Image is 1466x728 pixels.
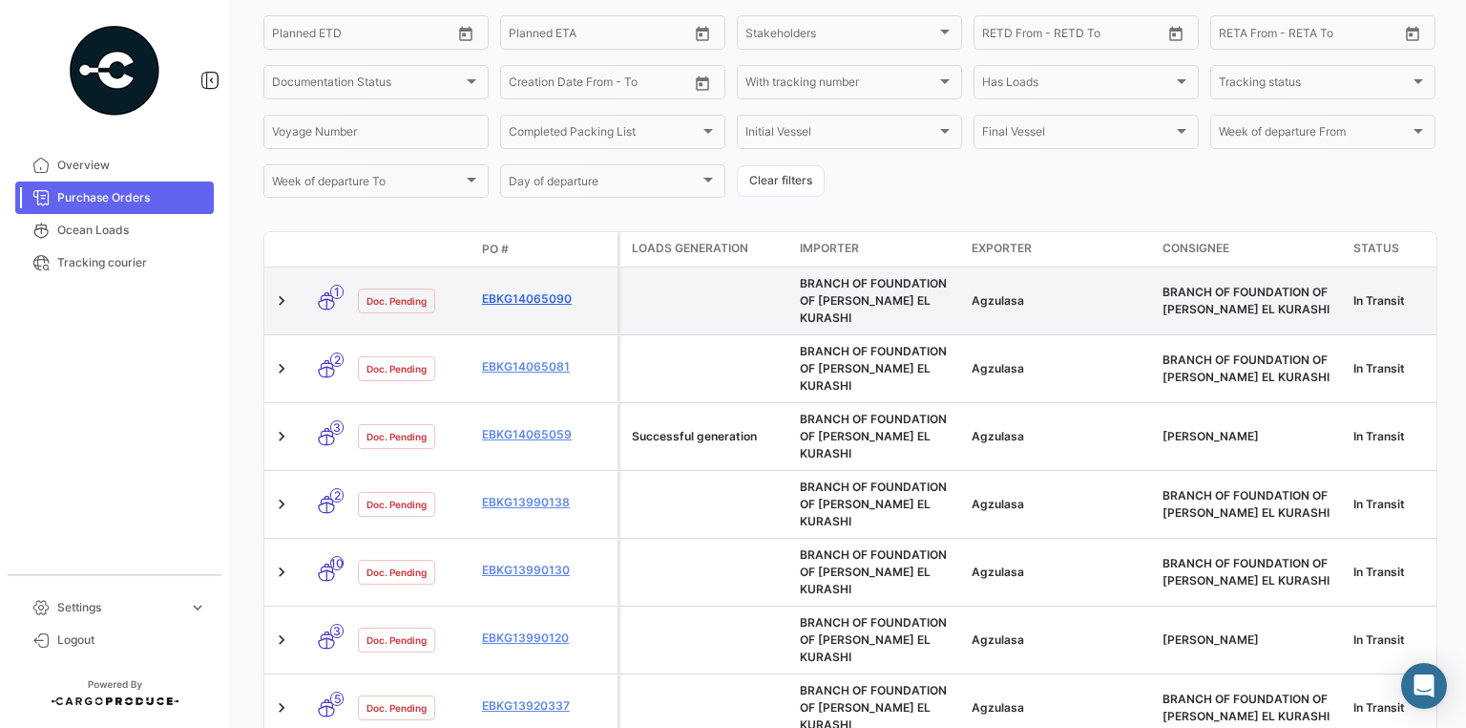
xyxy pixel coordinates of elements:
div: Successful generation [632,428,785,445]
span: Agzulasa [972,361,1024,375]
input: To [549,78,635,92]
datatable-header-cell: Importer [792,232,964,267]
datatable-header-cell: Exporter [964,232,1155,267]
button: Clear filters [737,165,825,197]
span: Final Vessel [982,128,1173,141]
a: Expand/Collapse Row [272,427,291,446]
a: EBKG13990138 [482,494,610,511]
span: Settings [57,599,181,616]
span: Doc. Pending [366,429,427,444]
input: To [312,29,398,42]
span: Doc. Pending [366,497,427,512]
input: From [982,29,1009,42]
span: BRANCH OF FOUNDATION OF JABER EL KURASHI [800,615,947,664]
a: Expand/Collapse Row [272,631,291,650]
a: EBKG13920337 [482,697,610,715]
span: BRANCH OF FOUNDATION OF JABER EL KURASHI [1162,488,1330,520]
span: BRANCH OF FOUNDATION OF JABER EL KURASHI [800,276,947,325]
a: Tracking courier [15,246,214,279]
span: BRANCH OF FOUNDATION OF JABER EL KURASHI [1162,692,1330,723]
span: Doc. Pending [366,700,427,716]
img: powered-by.png [67,23,162,118]
datatable-header-cell: Loads generation [620,232,792,267]
span: BRANCH OF FOUNDATION OF JABER EL KURASHI [800,344,947,393]
span: Overview [57,157,206,174]
span: Doc. Pending [366,565,427,580]
a: EBKG14065059 [482,426,610,443]
span: BRANCH OF FOUNDATION OF JABER EL KURASHI [1162,556,1330,588]
span: PO # [482,241,509,258]
span: BRANCH OF FOUNDATION OF JABER EL KURASHI [1162,353,1330,384]
span: Ocean Loads [57,222,206,239]
span: 10 [330,556,344,570]
datatable-header-cell: Consignee [1155,232,1346,267]
span: SAUD ABDULAZIZ BIN MOHAMMED BALKHI [1162,632,1259,647]
a: EBKG13990120 [482,630,610,647]
span: BRANCH OF FOUNDATION OF JABER EL KURASHI [800,547,947,596]
input: To [549,29,635,42]
span: Agzulasa [972,700,1024,715]
a: Overview [15,149,214,182]
a: Expand/Collapse Row [272,698,291,717]
datatable-header-cell: Doc. Status [350,242,474,257]
a: Purchase Orders [15,182,214,214]
span: Documentation Status [272,78,463,92]
input: From [509,78,535,92]
span: Day of departure [509,178,700,191]
span: Agzulasa [972,565,1024,579]
span: BRANCH OF FOUNDATION OF JABER EL KURASHI [800,412,947,460]
span: Tracking status [1219,78,1410,92]
button: Open calendar [688,69,717,97]
span: Status [1353,240,1399,257]
span: 3 [330,624,344,638]
a: Expand/Collapse Row [272,495,291,514]
span: Has Loads [982,78,1173,92]
span: Agzulasa [972,497,1024,511]
a: Ocean Loads [15,214,214,246]
datatable-header-cell: PO # [474,233,618,266]
span: 1 [330,285,344,299]
button: Open calendar [1162,19,1190,48]
div: Open Intercom Messenger [1401,663,1447,709]
span: Purchase Orders [57,189,206,206]
span: Completed Packing List [509,128,700,141]
span: 5 [330,692,344,706]
span: Doc. Pending [366,361,427,376]
span: Week of departure From [1219,128,1410,141]
span: Stakeholders [745,29,936,42]
a: EBKG14065081 [482,358,610,375]
span: BRANCH OF FOUNDATION OF JABER EL KURASHI [800,480,947,528]
span: Agzulasa [972,632,1024,647]
span: Agzulasa [972,293,1024,308]
span: Initial Vessel [745,128,936,141]
span: Exporter [972,240,1032,257]
span: Importer [800,240,859,257]
a: EBKG14065090 [482,290,610,308]
a: Expand/Collapse Row [272,563,291,582]
span: Doc. Pending [366,293,427,309]
span: 3 [330,420,344,435]
datatable-header-cell: Transport mode [303,242,350,257]
input: From [509,29,535,42]
button: Open calendar [451,19,480,48]
span: Week of departure To [272,178,463,191]
a: EBKG13990130 [482,562,610,579]
a: Expand/Collapse Row [272,291,291,310]
input: From [1219,29,1246,42]
span: Logout [57,632,206,649]
span: SAUD ABDULAZIZ BIN MOHAMMED BALKHI [1162,429,1259,443]
button: Open calendar [1398,19,1427,48]
span: With tracking number [745,78,936,92]
span: Agzulasa [972,429,1024,443]
span: Loads generation [632,240,748,257]
span: expand_more [189,599,206,616]
button: Open calendar [688,19,717,48]
input: To [1259,29,1345,42]
span: BRANCH OF FOUNDATION OF JABER EL KURASHI [1162,285,1330,316]
span: Consignee [1162,240,1229,257]
input: To [1022,29,1108,42]
a: Expand/Collapse Row [272,359,291,378]
span: Tracking courier [57,254,206,271]
span: Doc. Pending [366,632,427,648]
input: From [272,29,299,42]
